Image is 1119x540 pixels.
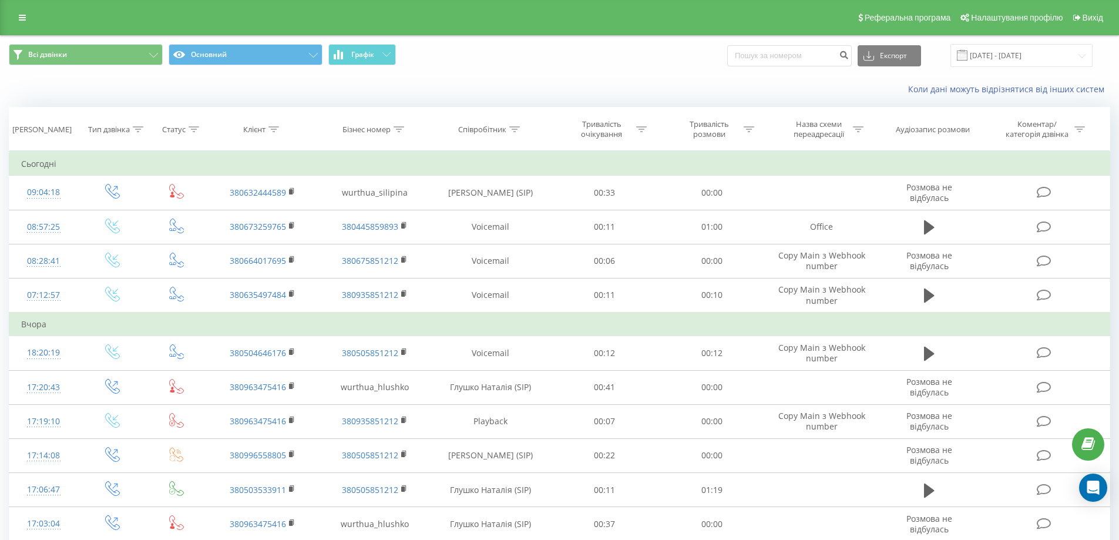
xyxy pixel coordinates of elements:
a: 380505851212 [342,347,398,358]
td: 00:00 [658,244,766,278]
td: 00:12 [551,336,658,370]
td: 00:41 [551,370,658,404]
td: 00:11 [551,278,658,313]
input: Пошук за номером [727,45,852,66]
div: Тип дзвінка [88,125,130,135]
span: Розмова не відбулась [906,513,952,535]
td: 00:00 [658,176,766,210]
a: 380635497484 [230,289,286,300]
td: Voicemail [431,244,551,278]
div: 08:57:25 [21,216,66,239]
td: 00:06 [551,244,658,278]
span: Всі дзвінки [28,50,67,59]
a: 380673259765 [230,221,286,232]
button: Експорт [858,45,921,66]
div: Статус [162,125,186,135]
td: 00:10 [658,278,766,313]
div: Клієнт [243,125,266,135]
a: 380963475416 [230,518,286,529]
div: 17:14:08 [21,444,66,467]
span: Реферальна програма [865,13,951,22]
div: 17:19:10 [21,410,66,433]
td: Copy Main з Webhook number [765,404,877,438]
td: Playback [431,404,551,438]
a: 380445859893 [342,221,398,232]
div: Тривалість розмови [678,119,741,139]
td: 00:07 [551,404,658,438]
div: Співробітник [458,125,506,135]
div: Тривалість очікування [570,119,633,139]
button: Всі дзвінки [9,44,163,65]
div: 07:12:57 [21,284,66,307]
a: 380664017695 [230,255,286,266]
td: 00:00 [658,370,766,404]
a: 380996558805 [230,450,286,461]
a: 380632444589 [230,187,286,198]
td: Вчора [9,313,1110,336]
a: 380505851212 [342,450,398,461]
div: Аудіозапис розмови [896,125,970,135]
span: Графік [351,51,374,59]
button: Графік [328,44,396,65]
td: 00:00 [658,438,766,472]
a: 380963475416 [230,381,286,393]
a: 380963475416 [230,415,286,427]
td: 00:11 [551,473,658,507]
td: 00:11 [551,210,658,244]
a: 380505851212 [342,484,398,495]
a: 380504646176 [230,347,286,358]
td: Глушко Наталія (SIP) [431,370,551,404]
div: 09:04:18 [21,181,66,204]
td: 00:33 [551,176,658,210]
span: Вихід [1083,13,1103,22]
div: Назва схеми переадресації [787,119,850,139]
div: Open Intercom Messenger [1079,474,1107,502]
td: Copy Main з Webhook number [765,244,877,278]
td: [PERSON_NAME] (SIP) [431,438,551,472]
div: 08:28:41 [21,250,66,273]
div: 18:20:19 [21,341,66,364]
td: 01:00 [658,210,766,244]
td: 00:12 [658,336,766,370]
td: Copy Main з Webhook number [765,278,877,313]
td: Voicemail [431,336,551,370]
td: wurthua_silipina [318,176,430,210]
a: 380935851212 [342,289,398,300]
div: 17:03:04 [21,512,66,535]
a: Коли дані можуть відрізнятися вiд інших систем [908,83,1110,95]
span: Розмова не відбулась [906,182,952,203]
button: Основний [169,44,322,65]
td: Copy Main з Webhook number [765,336,877,370]
div: [PERSON_NAME] [12,125,72,135]
td: Voicemail [431,278,551,313]
div: 17:06:47 [21,478,66,501]
span: Розмова не відбулась [906,410,952,432]
a: 380675851212 [342,255,398,266]
td: Office [765,210,877,244]
td: 00:22 [551,438,658,472]
span: Налаштування профілю [971,13,1063,22]
td: Voicemail [431,210,551,244]
td: [PERSON_NAME] (SIP) [431,176,551,210]
div: Бізнес номер [342,125,391,135]
td: 01:19 [658,473,766,507]
td: 00:00 [658,404,766,438]
td: Глушко Наталія (SIP) [431,473,551,507]
span: Розмова не відбулась [906,376,952,398]
td: Сьогодні [9,152,1110,176]
a: 380935851212 [342,415,398,427]
span: Розмова не відбулась [906,444,952,466]
td: wurthua_hlushko [318,370,430,404]
a: 380503533911 [230,484,286,495]
span: Розмова не відбулась [906,250,952,271]
div: 17:20:43 [21,376,66,399]
div: Коментар/категорія дзвінка [1003,119,1071,139]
